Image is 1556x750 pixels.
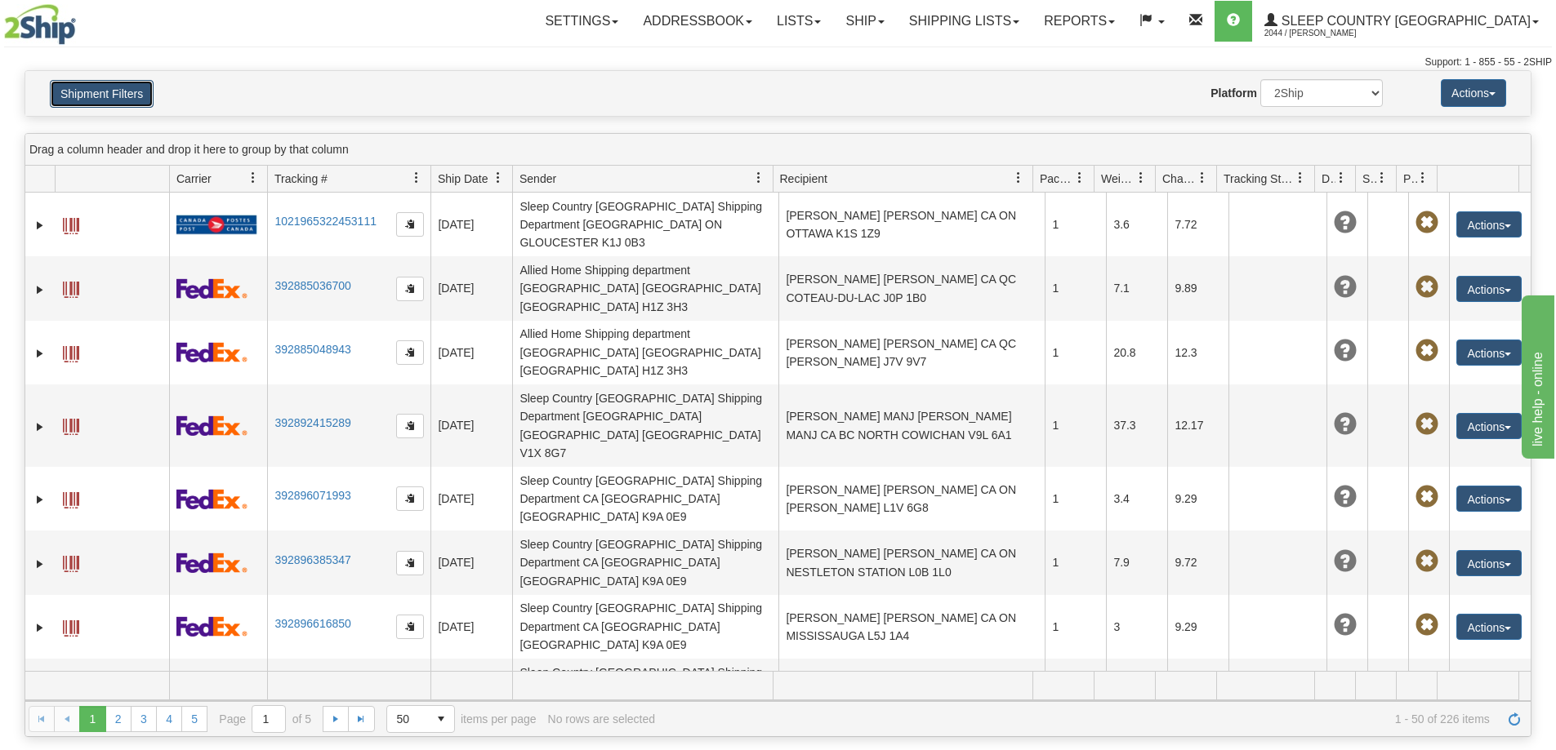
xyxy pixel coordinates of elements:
span: Sleep Country [GEOGRAPHIC_DATA] [1277,14,1531,28]
span: Shipment Issues [1362,171,1376,187]
button: Copy to clipboard [396,212,424,237]
a: Expand [32,491,48,508]
div: live help - online [12,10,151,29]
td: [PERSON_NAME] [PERSON_NAME] CA ON OTTAWA K1S 1Z9 [778,193,1045,256]
button: Copy to clipboard [396,486,424,511]
a: Label [63,613,79,639]
td: Sleep Country [GEOGRAPHIC_DATA] Shipping Department CA [GEOGRAPHIC_DATA] [GEOGRAPHIC_DATA] K9A 0E9 [512,595,778,659]
td: 3 [1106,595,1167,659]
a: Addressbook [631,1,765,42]
span: Pickup Not Assigned [1416,339,1438,362]
td: 9.72 [1167,530,1228,594]
span: Unknown [1334,339,1357,362]
input: Page 1 [252,706,285,732]
span: Page sizes drop down [386,705,455,733]
a: Label [63,339,79,365]
label: Platform [1210,85,1257,101]
td: 1 [1045,530,1106,594]
span: Pickup Not Assigned [1416,614,1438,637]
span: Sender [519,171,556,187]
img: 20 - Canada Post [176,215,256,235]
span: Page of 5 [219,705,311,733]
td: 37.3 [1106,384,1167,467]
td: Allied Home Shipping department [GEOGRAPHIC_DATA] [GEOGRAPHIC_DATA] [GEOGRAPHIC_DATA] H1Z 3H3 [512,256,778,320]
a: 392896616850 [274,617,350,630]
td: [DATE] [430,595,512,659]
td: Sleep Country [GEOGRAPHIC_DATA] Shipping Department CA [GEOGRAPHIC_DATA] [GEOGRAPHIC_DATA] K9A 0E9 [512,530,778,594]
span: Recipient [780,171,827,187]
td: 7.1 [1106,256,1167,320]
img: 2 - FedEx Express® [176,489,247,509]
a: Expand [32,419,48,435]
span: Packages [1040,171,1074,187]
td: Sleep Country [GEOGRAPHIC_DATA] Shipping Department [GEOGRAPHIC_DATA] [GEOGRAPHIC_DATA] [GEOGRAPH... [512,384,778,467]
td: [PERSON_NAME] [PERSON_NAME] CA ON MISSISSAUGA L5J 1A4 [778,595,1045,659]
span: Pickup Status [1403,171,1417,187]
a: Expand [32,619,48,636]
td: [PERSON_NAME] [PERSON_NAME] CA QC COTEAU-DU-LAC J0P 1B0 [778,256,1045,320]
a: Reports [1032,1,1127,42]
button: Copy to clipboard [396,340,424,365]
button: Actions [1456,550,1522,576]
td: 1 [1045,321,1106,384]
td: [DATE] [430,384,512,467]
img: 2 - FedEx Express® [176,278,247,299]
a: Sender filter column settings [745,164,773,192]
button: Actions [1456,486,1522,512]
a: Expand [32,556,48,572]
td: 3.4 [1106,467,1167,530]
span: Unknown [1334,486,1357,508]
a: Label [63,274,79,300]
td: [DATE] [430,467,512,530]
a: Recipient filter column settings [1005,164,1032,192]
a: Label [63,485,79,511]
span: Unknown [1334,276,1357,299]
td: [DATE] [430,193,512,256]
a: Refresh [1501,706,1527,732]
a: Expand [32,282,48,298]
span: 1 - 50 of 226 items [667,712,1490,726]
button: Actions [1456,339,1522,366]
a: Go to the last page [348,706,374,732]
span: Unknown [1334,550,1357,573]
button: Actions [1456,614,1522,640]
a: Settings [533,1,631,42]
td: 1 [1045,659,1106,722]
img: 2 - FedEx Express® [176,415,247,436]
td: [DATE] [430,530,512,594]
td: [PERSON_NAME] [PERSON_NAME] CA ON [PERSON_NAME] L1V 6G8 [778,467,1045,530]
span: Tracking Status [1224,171,1295,187]
span: Charge [1162,171,1197,187]
a: 3 [131,706,157,732]
img: 2 - FedEx Express® [176,553,247,573]
span: Unknown [1334,413,1357,436]
td: [DATE] [430,256,512,320]
span: 2044 / [PERSON_NAME] [1264,25,1387,42]
span: Page 1 [79,706,105,732]
td: Sleep Country [GEOGRAPHIC_DATA] Shipping Department CA [GEOGRAPHIC_DATA] [GEOGRAPHIC_DATA] K9A 0E9 [512,467,778,530]
a: 392892415289 [274,416,350,429]
a: 4 [156,706,182,732]
span: items per page [386,705,537,733]
td: 1 [1045,193,1106,256]
button: Actions [1456,413,1522,439]
a: Label [63,211,79,237]
a: 2 [105,706,132,732]
span: Delivery Status [1322,171,1335,187]
a: Sleep Country [GEOGRAPHIC_DATA] 2044 / [PERSON_NAME] [1252,1,1551,42]
span: Unknown [1334,614,1357,637]
td: [DATE] [430,321,512,384]
span: Tracking # [274,171,328,187]
button: Copy to clipboard [396,551,424,575]
a: 392896071993 [274,489,350,502]
img: 2 - FedEx Express® [176,616,247,637]
td: 1 [1045,384,1106,467]
td: [DATE] [430,659,512,722]
span: Carrier [176,171,212,187]
td: [PERSON_NAME] MANJ [PERSON_NAME] MANJ CA BC NORTH COWICHAN V9L 6A1 [778,384,1045,467]
td: 9.29 [1167,467,1228,530]
a: Tracking Status filter column settings [1286,164,1314,192]
span: select [428,706,454,732]
button: Actions [1441,79,1506,107]
td: 23.19 [1167,659,1228,722]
